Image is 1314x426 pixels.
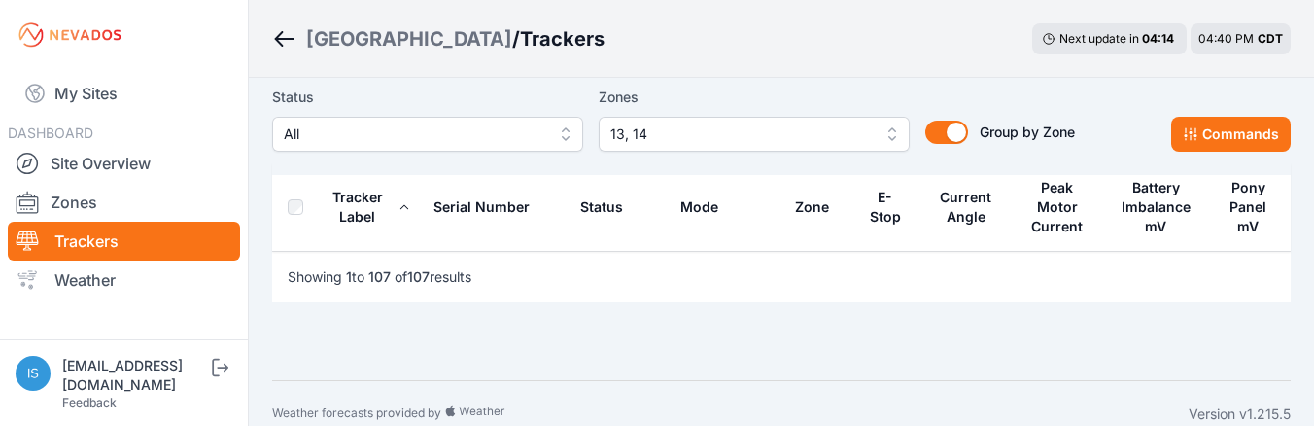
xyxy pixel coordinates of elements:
[433,197,530,217] div: Serial Number
[272,86,583,109] label: Status
[272,405,1189,424] div: Weather forecasts provided by
[795,184,845,231] button: Zone
[1189,405,1291,424] div: Version v1.215.5
[284,123,544,146] span: All
[680,184,734,231] button: Mode
[512,25,520,53] span: /
[62,356,208,395] div: [EMAIL_ADDRESS][DOMAIN_NAME]
[320,174,410,240] button: Tracker Label
[8,222,240,261] a: Trackers
[520,25,605,53] h3: Trackers
[62,395,117,409] a: Feedback
[8,124,93,141] span: DASHBOARD
[580,197,623,217] div: Status
[272,117,583,152] button: All
[433,184,545,231] button: Serial Number
[580,184,639,231] button: Status
[868,174,915,240] button: E-Stop
[16,19,124,51] img: Nevados
[407,268,430,285] span: 107
[1258,31,1283,46] span: CDT
[346,268,352,285] span: 1
[795,197,829,217] div: Zone
[1028,164,1095,250] button: Peak Motor Current
[868,188,902,227] div: E-Stop
[1059,31,1139,46] span: Next update in
[1227,178,1270,236] div: Pony Panel mV
[938,188,994,227] div: Current Angle
[1198,31,1254,46] span: 04:40 PM
[8,70,240,117] a: My Sites
[320,188,395,227] div: Tracker Label
[1119,164,1203,250] button: Battery Imbalance mV
[1227,164,1279,250] button: Pony Panel mV
[680,197,718,217] div: Mode
[1171,117,1291,152] button: Commands
[599,117,910,152] button: 13, 14
[368,268,391,285] span: 107
[272,14,605,64] nav: Breadcrumb
[610,123,871,146] span: 13, 14
[288,267,471,287] p: Showing to of results
[938,174,1005,240] button: Current Angle
[16,356,51,391] img: iswagart@prim.com
[8,144,240,183] a: Site Overview
[599,86,910,109] label: Zones
[1142,31,1177,47] div: 04 : 14
[8,183,240,222] a: Zones
[1119,178,1193,236] div: Battery Imbalance mV
[980,124,1075,140] span: Group by Zone
[306,25,512,53] a: [GEOGRAPHIC_DATA]
[1028,178,1087,236] div: Peak Motor Current
[8,261,240,300] a: Weather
